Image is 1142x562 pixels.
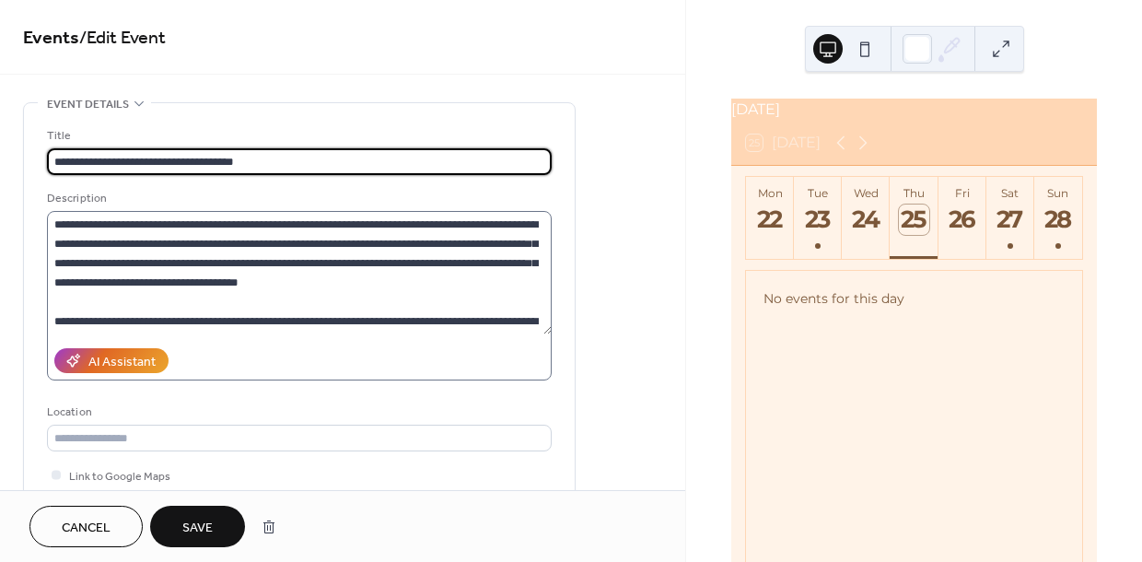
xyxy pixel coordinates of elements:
[996,205,1026,235] div: 27
[986,177,1034,259] button: Sat27
[755,205,786,235] div: 22
[803,205,833,235] div: 23
[992,186,1029,200] div: Sat
[88,353,156,372] div: AI Assistant
[895,186,932,200] div: Thu
[890,177,938,259] button: Thu25
[731,99,1097,121] div: [DATE]
[938,177,986,259] button: Fri26
[54,348,169,373] button: AI Assistant
[47,189,548,208] div: Description
[182,519,213,538] span: Save
[799,186,836,200] div: Tue
[746,177,794,259] button: Mon22
[79,20,166,56] span: / Edit Event
[69,467,170,486] span: Link to Google Maps
[944,186,981,200] div: Fri
[47,403,548,422] div: Location
[794,177,842,259] button: Tue23
[749,277,1080,320] div: No events for this day
[899,205,929,235] div: 25
[150,506,245,547] button: Save
[1034,177,1082,259] button: Sun28
[29,506,143,547] button: Cancel
[851,205,881,235] div: 24
[752,186,788,200] div: Mon
[47,95,129,114] span: Event details
[1040,186,1077,200] div: Sun
[1043,205,1074,235] div: 28
[847,186,884,200] div: Wed
[47,126,548,146] div: Title
[23,20,79,56] a: Events
[842,177,890,259] button: Wed24
[947,205,977,235] div: 26
[62,519,111,538] span: Cancel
